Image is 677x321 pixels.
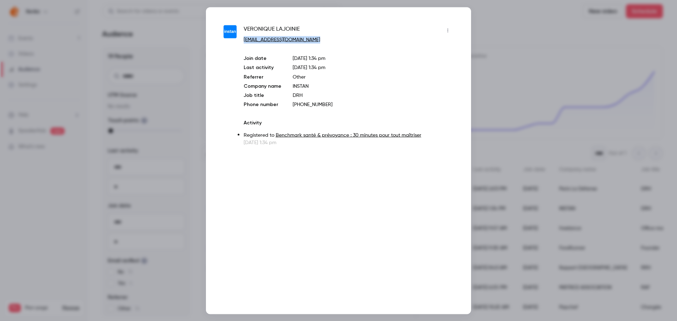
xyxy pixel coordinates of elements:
[244,73,281,80] p: Referrer
[293,55,453,62] p: [DATE] 1:34 pm
[244,119,453,126] p: Activity
[244,37,320,42] a: [EMAIL_ADDRESS][DOMAIN_NAME]
[244,92,281,99] p: Job title
[293,101,453,108] p: [PHONE_NUMBER]
[244,101,281,108] p: Phone number
[244,82,281,89] p: Company name
[244,55,281,62] p: Join date
[244,64,281,71] p: Last activity
[224,25,237,38] img: instan.fr
[244,139,453,146] p: [DATE] 1:34 pm
[293,73,453,80] p: Other
[293,92,453,99] p: DRH
[293,82,453,89] p: INSTAN
[244,25,300,36] span: VERONIQUE LAJOINIE
[293,65,325,70] span: [DATE] 1:34 pm
[244,131,453,139] p: Registered to
[276,132,421,137] a: Benchmark santé & prévoyance : 30 minutes pour tout maîtriser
